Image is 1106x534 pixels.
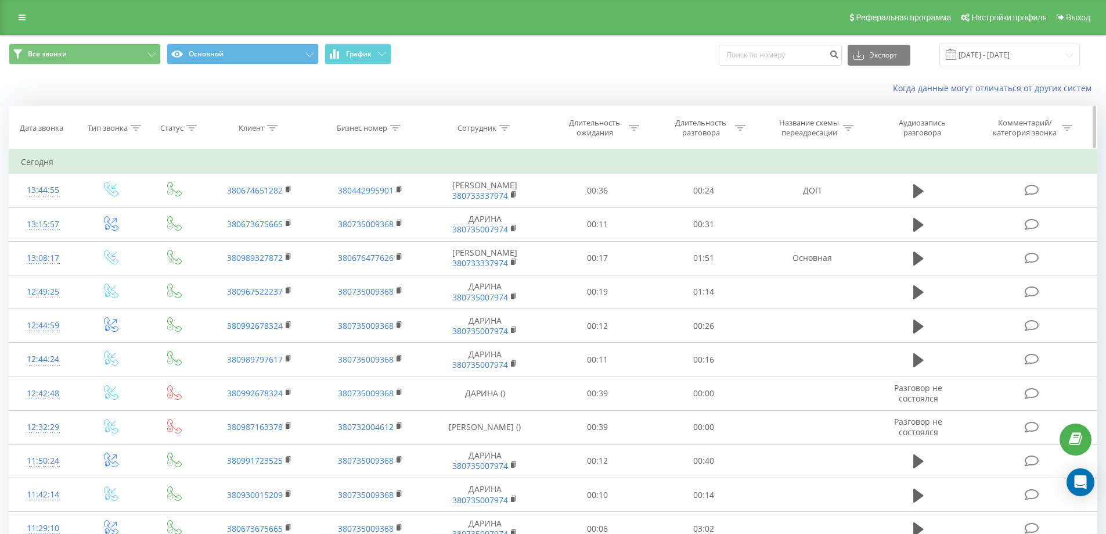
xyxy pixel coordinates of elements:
td: Основная [756,241,867,275]
span: Реферальная программа [856,13,951,22]
td: ДАРИНА () [426,377,545,410]
a: 380735009368 [338,455,394,466]
td: 01:51 [651,241,757,275]
td: 00:11 [545,343,651,377]
td: 00:39 [545,377,651,410]
a: 380735007974 [452,359,508,370]
a: 380930015209 [227,489,283,500]
td: ДАРИНА [426,478,545,512]
a: 380992678324 [227,388,283,399]
div: 11:50:24 [21,450,66,472]
a: 380673675665 [227,523,283,534]
a: 380732004612 [338,421,394,432]
div: Длительность разговора [670,118,732,138]
span: График [346,50,372,58]
span: Разговор не состоялся [894,416,942,438]
div: Длительность ожидания [564,118,626,138]
a: 380442995901 [338,185,394,196]
a: 380967522237 [227,286,283,297]
td: [PERSON_NAME] [426,174,545,207]
td: 00:12 [545,444,651,478]
td: 00:26 [651,309,757,343]
a: 380676477626 [338,252,394,263]
a: 380987163378 [227,421,283,432]
div: Тип звонка [88,123,128,133]
td: 00:12 [545,309,651,343]
span: Все звонки [28,49,67,59]
span: Разговор не состоялся [894,382,942,404]
input: Поиск по номеру [719,45,842,66]
a: 380735009368 [338,489,394,500]
a: 380735007974 [452,325,508,336]
div: 12:44:59 [21,314,66,337]
td: 00:31 [651,207,757,241]
a: 380735007974 [452,224,508,235]
td: 00:00 [651,410,757,444]
button: График [325,44,391,64]
td: 00:14 [651,478,757,512]
td: 00:17 [545,241,651,275]
div: 13:44:55 [21,179,66,202]
a: 380735007974 [452,494,508,506]
div: Open Intercom Messenger [1067,468,1094,496]
td: ДАРИНА [426,275,545,309]
div: 11:42:14 [21,483,66,506]
td: ДАРИНА [426,207,545,241]
div: 13:15:57 [21,213,66,236]
a: 380991723525 [227,455,283,466]
div: Статус [160,123,183,133]
button: Все звонки [9,44,161,64]
a: 380673675665 [227,218,283,230]
td: 00:24 [651,174,757,207]
div: Дата звонка [20,123,63,133]
a: Когда данные могут отличаться от других систем [893,83,1097,94]
td: 00:40 [651,444,757,478]
td: 00:36 [545,174,651,207]
td: 00:39 [545,410,651,444]
td: 00:11 [545,207,651,241]
div: Бизнес номер [337,123,387,133]
a: 380989797617 [227,354,283,365]
div: 12:49:25 [21,281,66,303]
div: 13:08:17 [21,247,66,270]
td: 00:10 [545,478,651,512]
a: 380735009368 [338,286,394,297]
td: ДАРИНА [426,444,545,478]
div: Клиент [239,123,264,133]
td: 01:14 [651,275,757,309]
td: 00:00 [651,377,757,410]
button: Основной [167,44,319,64]
a: 380674651282 [227,185,283,196]
div: Сотрудник [457,123,496,133]
a: 380735009368 [338,388,394,399]
div: 12:32:29 [21,416,66,439]
div: Комментарий/категория звонка [991,118,1059,138]
a: 380735007974 [452,460,508,471]
button: Экспорт [848,45,910,66]
a: 380989327872 [227,252,283,263]
a: 380992678324 [227,320,283,331]
td: ДАРИНА [426,343,545,377]
a: 380735009368 [338,354,394,365]
a: 380733337974 [452,190,508,201]
a: 380735009368 [338,523,394,534]
td: Сегодня [9,150,1097,174]
td: 00:16 [651,343,757,377]
div: Аудиозапись разговора [884,118,960,138]
td: [PERSON_NAME] [426,241,545,275]
a: 380735007974 [452,292,508,303]
span: Настройки профиля [971,13,1047,22]
div: Название схемы переадресации [778,118,840,138]
td: [PERSON_NAME] () [426,410,545,444]
td: ДАРИНА [426,309,545,343]
td: 00:19 [545,275,651,309]
a: 380735009368 [338,320,394,331]
span: Выход [1066,13,1090,22]
a: 380733337974 [452,257,508,268]
td: ДОП [756,174,867,207]
div: 12:42:48 [21,382,66,405]
a: 380735009368 [338,218,394,230]
div: 12:44:24 [21,348,66,371]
